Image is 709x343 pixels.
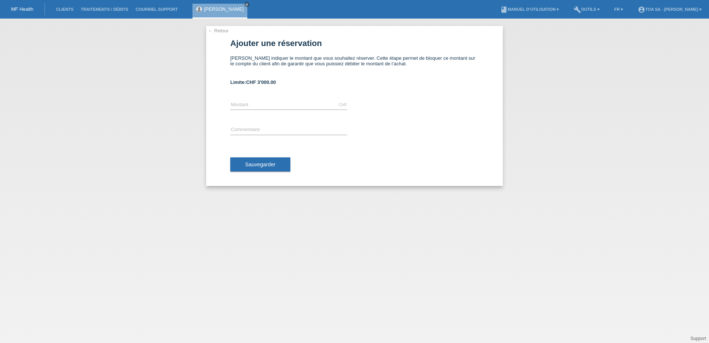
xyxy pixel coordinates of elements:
a: Clients [52,7,77,12]
button: Sauvegarder [230,157,290,171]
h1: Ajouter une réservation [230,39,479,48]
b: Limite: [230,79,276,85]
a: account_circleTOA SA - [PERSON_NAME] ▾ [634,7,705,12]
i: build [574,6,581,13]
a: Support [690,336,706,341]
a: [PERSON_NAME] [204,6,244,12]
span: CHF 3'000.00 [246,79,276,85]
i: account_circle [638,6,645,13]
div: [PERSON_NAME] indiquer le montant que vous souhaitez réserver. Cette étape permet de bloquer ce m... [230,55,479,72]
a: FR ▾ [611,7,627,12]
span: Sauvegarder [245,161,276,167]
a: Courriel Support [132,7,181,12]
div: CHF [339,102,347,107]
a: ← Retour [208,28,229,33]
i: book [500,6,508,13]
a: Traitements / débits [77,7,132,12]
a: buildOutils ▾ [570,7,603,12]
a: MF Health [11,6,33,12]
i: close [245,3,249,6]
a: close [244,2,250,7]
a: bookManuel d’utilisation ▾ [497,7,563,12]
